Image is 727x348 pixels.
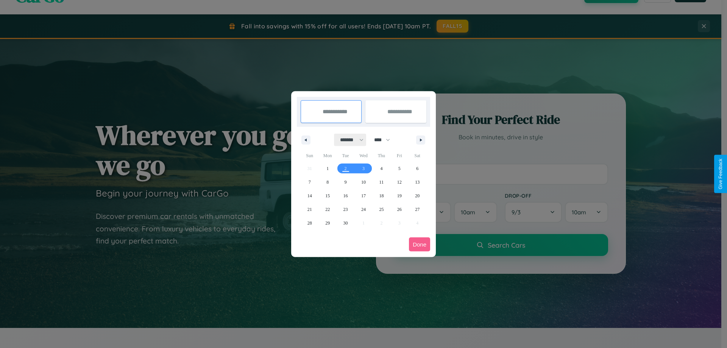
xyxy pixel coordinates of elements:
button: 22 [318,203,336,216]
button: 6 [409,162,426,175]
span: 1 [326,162,329,175]
button: 14 [301,189,318,203]
span: 16 [343,189,348,203]
span: 13 [415,175,420,189]
button: 4 [373,162,390,175]
button: 7 [301,175,318,189]
button: 13 [409,175,426,189]
span: Sat [409,150,426,162]
span: 18 [379,189,384,203]
button: 11 [373,175,390,189]
span: 23 [343,203,348,216]
button: 1 [318,162,336,175]
span: 14 [307,189,312,203]
button: 3 [354,162,372,175]
span: 5 [398,162,401,175]
span: Wed [354,150,372,162]
button: 24 [354,203,372,216]
span: 29 [325,216,330,230]
button: 29 [318,216,336,230]
span: 25 [379,203,384,216]
span: 7 [309,175,311,189]
button: Done [409,237,430,251]
span: 15 [325,189,330,203]
span: 24 [361,203,366,216]
div: Give Feedback [718,159,723,189]
button: 25 [373,203,390,216]
span: 6 [416,162,418,175]
button: 21 [301,203,318,216]
span: 12 [397,175,402,189]
span: 17 [361,189,366,203]
button: 8 [318,175,336,189]
span: 9 [345,175,347,189]
span: Tue [337,150,354,162]
span: 4 [380,162,382,175]
button: 2 [337,162,354,175]
button: 9 [337,175,354,189]
button: 28 [301,216,318,230]
button: 20 [409,189,426,203]
span: Thu [373,150,390,162]
button: 17 [354,189,372,203]
span: Mon [318,150,336,162]
span: 27 [415,203,420,216]
span: 26 [397,203,402,216]
span: Fri [390,150,408,162]
button: 15 [318,189,336,203]
span: 19 [397,189,402,203]
button: 23 [337,203,354,216]
span: 21 [307,203,312,216]
button: 12 [390,175,408,189]
span: 28 [307,216,312,230]
span: 11 [379,175,384,189]
button: 5 [390,162,408,175]
span: 2 [345,162,347,175]
span: 20 [415,189,420,203]
button: 19 [390,189,408,203]
span: Sun [301,150,318,162]
span: 3 [362,162,365,175]
button: 27 [409,203,426,216]
span: 22 [325,203,330,216]
button: 10 [354,175,372,189]
span: 10 [361,175,366,189]
button: 26 [390,203,408,216]
button: 30 [337,216,354,230]
span: 30 [343,216,348,230]
span: 8 [326,175,329,189]
button: 16 [337,189,354,203]
button: 18 [373,189,390,203]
